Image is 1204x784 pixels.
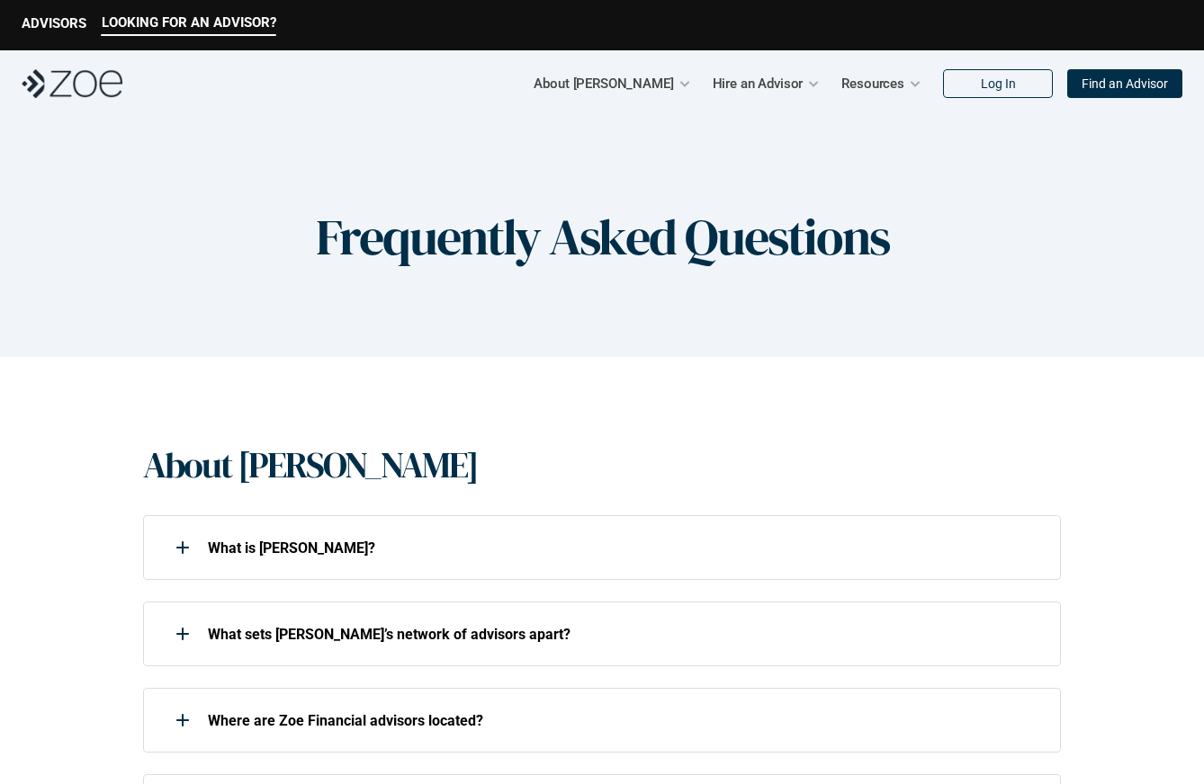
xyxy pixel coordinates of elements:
[208,712,1038,729] p: Where are Zoe Financial advisors located?
[102,14,276,31] p: LOOKING FOR AN ADVISOR?
[316,207,889,267] h1: Frequently Asked Questions
[943,69,1053,98] a: Log In
[713,70,804,97] p: Hire an Advisor
[208,539,1038,557] p: What is [PERSON_NAME]?
[534,70,673,97] p: About [PERSON_NAME]
[841,70,904,97] p: Resources
[143,443,478,486] h1: About [PERSON_NAME]
[22,15,86,31] p: ADVISORS
[208,626,1038,643] p: What sets [PERSON_NAME]’s network of advisors apart?
[981,76,1016,92] p: Log In
[1082,76,1168,92] p: Find an Advisor
[1067,69,1182,98] a: Find an Advisor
